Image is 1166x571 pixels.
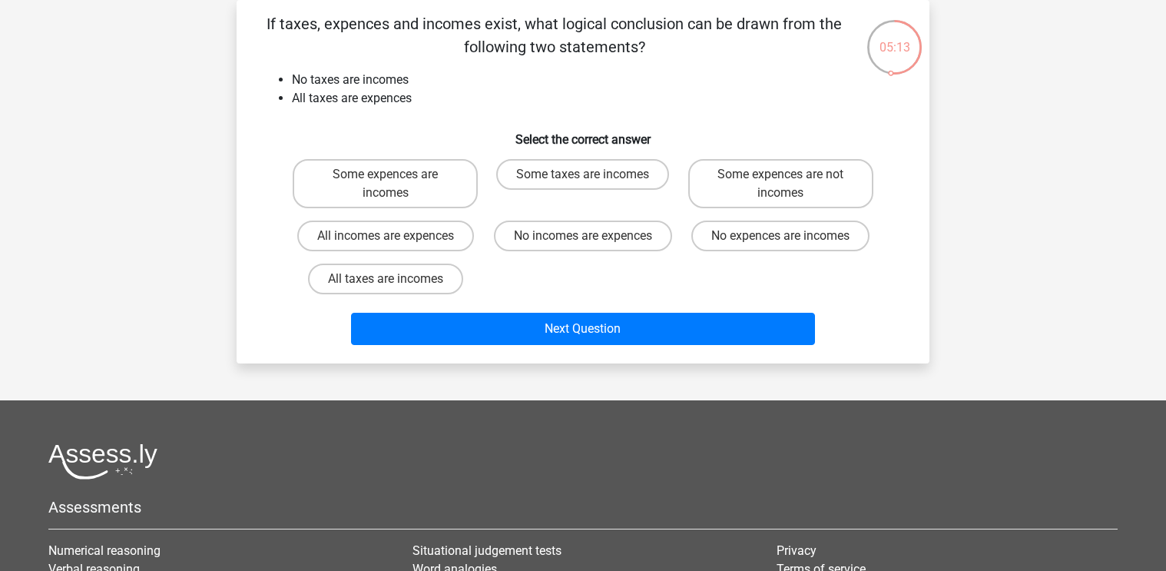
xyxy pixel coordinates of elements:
[261,120,905,147] h6: Select the correct answer
[496,159,669,190] label: Some taxes are incomes
[688,159,873,208] label: Some expences are not incomes
[777,543,817,558] a: Privacy
[261,12,847,58] p: If taxes, expences and incomes exist, what logical conclusion can be drawn from the following two...
[48,443,157,480] img: Assessly logo
[297,221,474,251] label: All incomes are expences
[351,313,816,345] button: Next Question
[293,159,478,208] label: Some expences are incomes
[292,71,905,89] li: No taxes are incomes
[292,89,905,108] li: All taxes are expences
[866,18,923,57] div: 05:13
[308,264,463,294] label: All taxes are incomes
[494,221,672,251] label: No incomes are expences
[691,221,870,251] label: No expences are incomes
[412,543,561,558] a: Situational judgement tests
[48,543,161,558] a: Numerical reasoning
[48,498,1118,516] h5: Assessments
